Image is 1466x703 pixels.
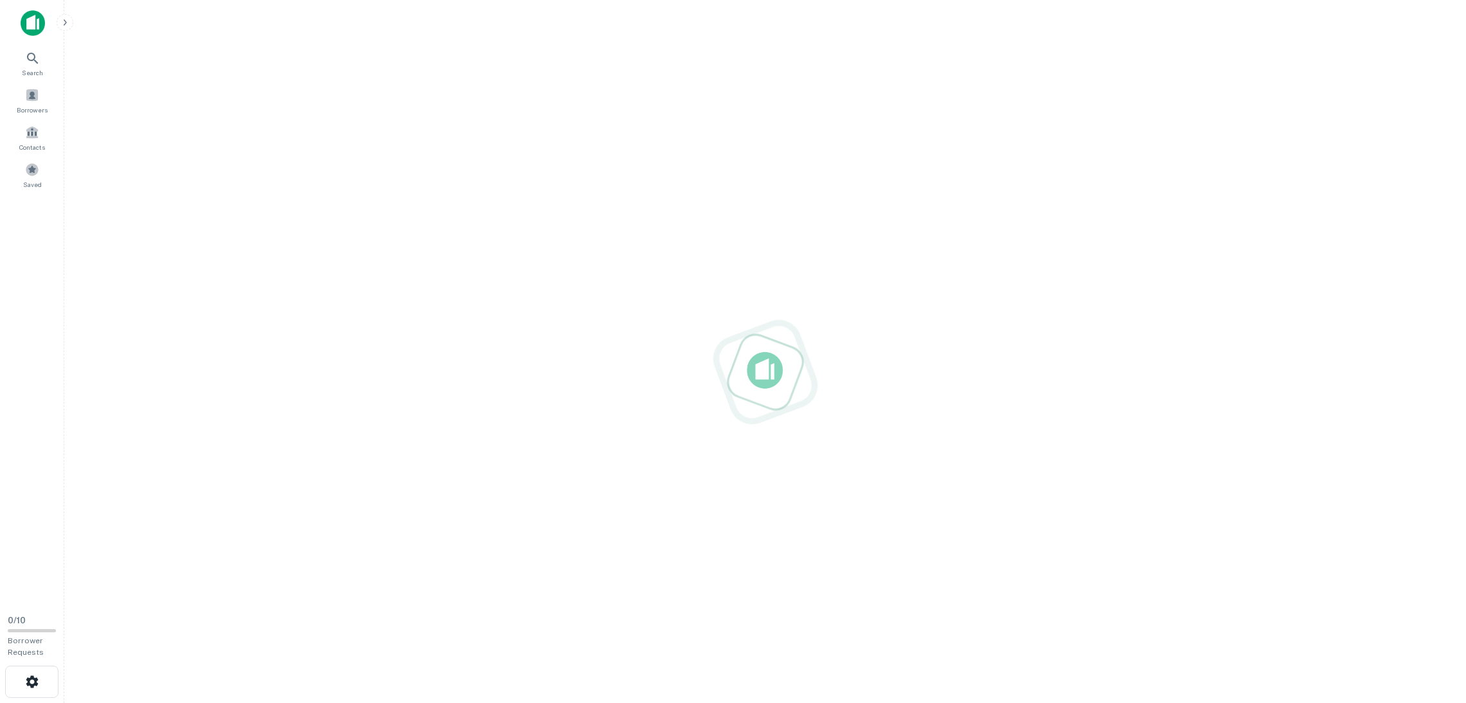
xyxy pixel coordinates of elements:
span: 0 / 10 [8,616,26,625]
span: Search [22,67,43,78]
span: Contacts [19,142,45,152]
span: Saved [23,179,42,190]
img: capitalize-icon.png [21,10,45,36]
a: Search [4,46,60,80]
a: Saved [4,157,60,192]
a: Borrowers [4,83,60,118]
a: Contacts [4,120,60,155]
span: Borrower Requests [8,636,44,657]
span: Borrowers [17,105,48,115]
